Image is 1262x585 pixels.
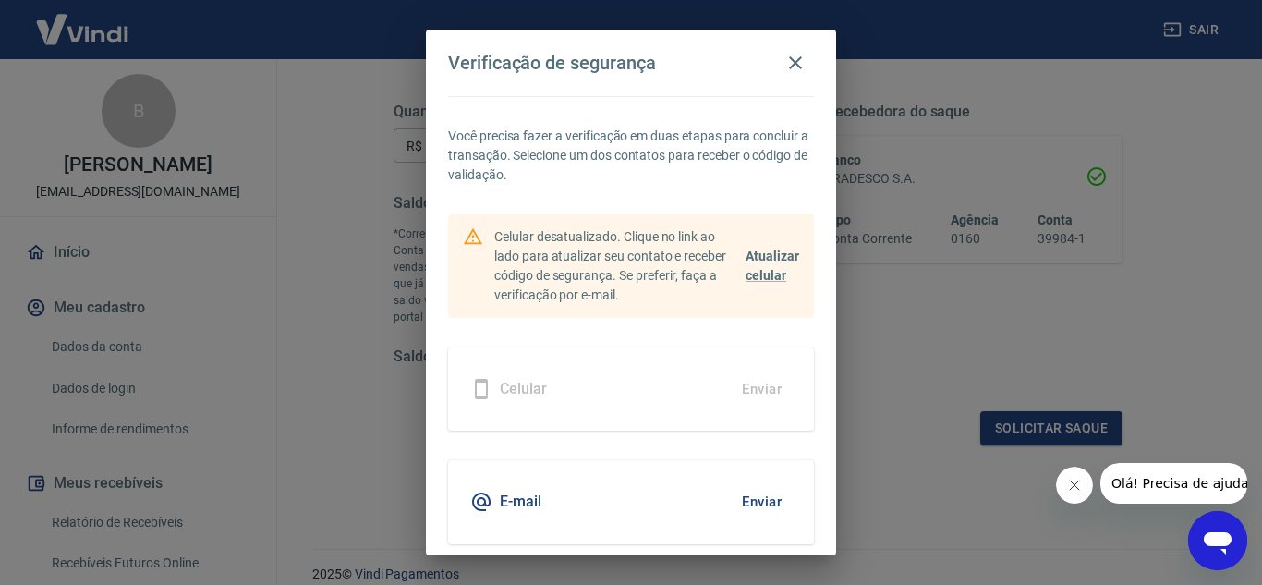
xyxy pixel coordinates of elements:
p: Você precisa fazer a verificação em duas etapas para concluir a transação. Selecione um dos conta... [448,127,814,185]
a: Atualizar celular [746,247,799,286]
iframe: Botão para abrir a janela de mensagens [1188,511,1247,570]
span: Atualizar celular [746,249,799,283]
button: Enviar [732,482,792,521]
h5: E-mail [500,493,541,511]
iframe: Fechar mensagem [1056,467,1093,504]
h4: Verificação de segurança [448,52,656,74]
h5: Celular [500,380,547,398]
p: Celular desatualizado. Clique no link ao lado para atualizar seu contato e receber código de segu... [494,227,738,305]
iframe: Mensagem da empresa [1100,463,1247,504]
span: Olá! Precisa de ajuda? [11,13,155,28]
